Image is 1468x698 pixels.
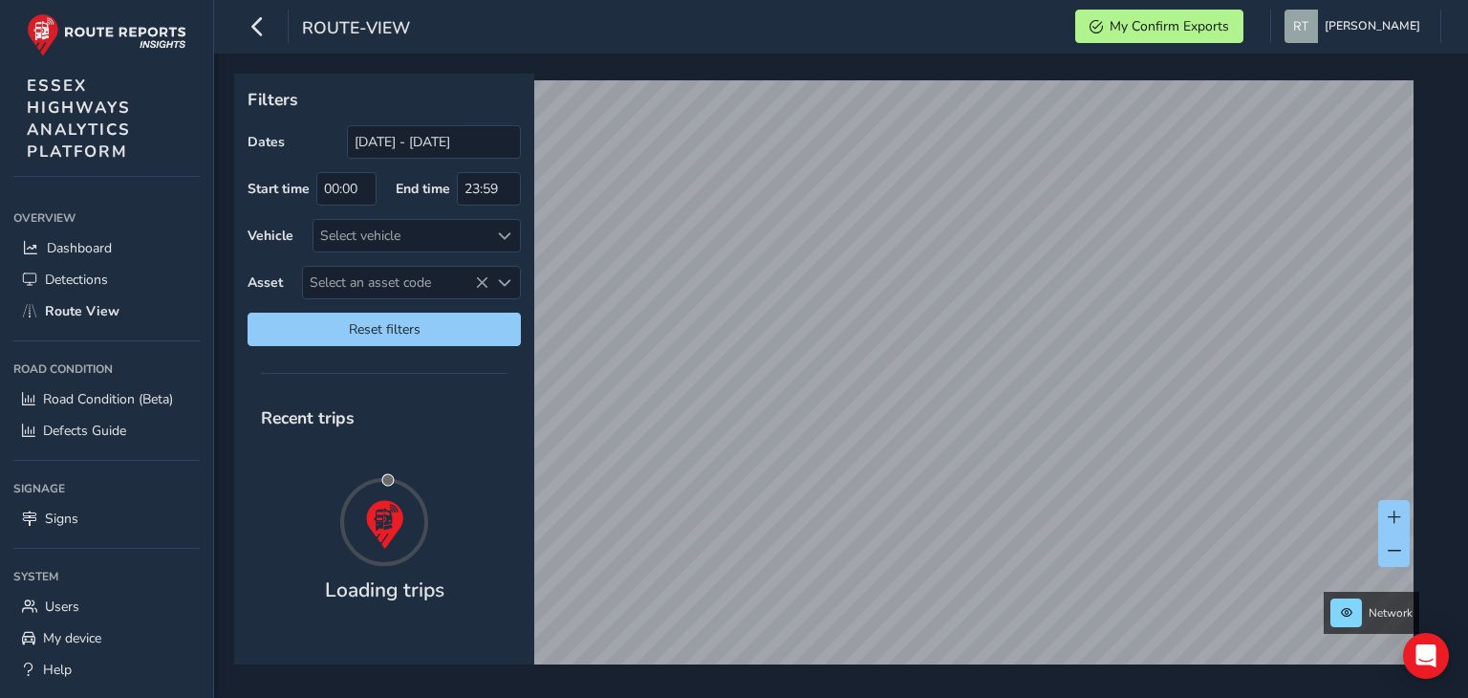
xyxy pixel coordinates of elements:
img: rr logo [27,13,186,56]
span: Route View [45,302,119,320]
a: My device [13,622,200,654]
span: My device [43,629,101,647]
span: Select an asset code [303,267,488,298]
span: Defects Guide [43,422,126,440]
div: Overview [13,204,200,232]
a: Defects Guide [13,415,200,447]
a: Road Condition (Beta) [13,383,200,415]
div: System [13,562,200,591]
h4: Loading trips [325,578,444,602]
span: [PERSON_NAME] [1325,10,1420,43]
button: [PERSON_NAME] [1284,10,1427,43]
a: Help [13,654,200,686]
span: Signs [45,510,78,528]
label: Asset [248,273,283,292]
label: Start time [248,180,310,198]
a: Route View [13,295,200,327]
span: ESSEX HIGHWAYS ANALYTICS PLATFORM [27,75,131,163]
span: Dashboard [47,239,112,257]
div: Select vehicle [313,220,488,251]
canvas: Map [241,80,1414,687]
span: route-view [302,16,410,43]
a: Detections [13,264,200,295]
div: Select an asset code [488,267,520,298]
button: Reset filters [248,313,521,346]
a: Users [13,591,200,622]
img: diamond-layout [1284,10,1318,43]
label: Dates [248,133,285,151]
div: Signage [13,474,200,503]
label: Vehicle [248,227,293,245]
div: Open Intercom Messenger [1403,633,1449,679]
span: Help [43,661,72,679]
label: End time [396,180,450,198]
span: Users [45,598,79,616]
a: Dashboard [13,232,200,264]
span: Network [1369,605,1413,621]
span: Detections [45,271,108,289]
div: Road Condition [13,355,200,383]
button: My Confirm Exports [1075,10,1243,43]
span: Reset filters [262,320,507,338]
span: Recent trips [248,393,368,443]
p: Filters [248,87,521,112]
span: Road Condition (Beta) [43,390,173,408]
span: My Confirm Exports [1110,17,1229,35]
a: Signs [13,503,200,534]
